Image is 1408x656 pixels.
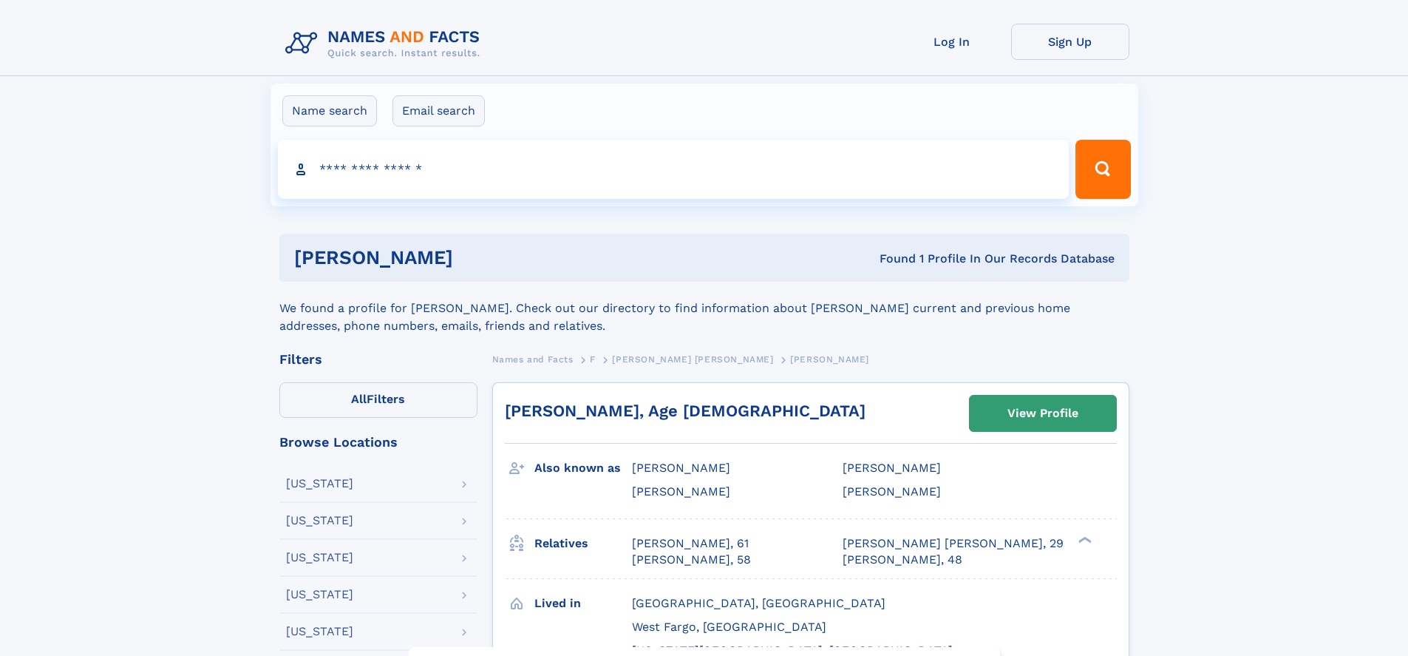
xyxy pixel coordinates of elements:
[843,461,941,475] span: [PERSON_NAME]
[351,392,367,406] span: All
[279,24,492,64] img: Logo Names and Facts
[279,282,1129,335] div: We found a profile for [PERSON_NAME]. Check out our directory to find information about [PERSON_N...
[286,515,353,527] div: [US_STATE]
[294,248,667,267] h1: [PERSON_NAME]
[534,591,632,616] h3: Lived in
[612,350,773,368] a: [PERSON_NAME] [PERSON_NAME]
[790,354,869,365] span: [PERSON_NAME]
[632,484,730,498] span: [PERSON_NAME]
[279,382,477,418] label: Filters
[1011,24,1129,60] a: Sign Up
[286,626,353,638] div: [US_STATE]
[492,350,574,368] a: Names and Facts
[286,478,353,490] div: [US_STATE]
[632,461,730,475] span: [PERSON_NAME]
[534,456,632,481] h3: Also known as
[1007,396,1078,430] div: View Profile
[843,535,1064,552] a: [PERSON_NAME] [PERSON_NAME], 29
[612,354,773,365] span: [PERSON_NAME] [PERSON_NAME]
[279,436,477,449] div: Browse Locations
[893,24,1011,60] a: Log In
[1075,535,1092,544] div: ❯
[843,484,941,498] span: [PERSON_NAME]
[505,402,865,420] a: [PERSON_NAME], Age [DEMOGRAPHIC_DATA]
[970,396,1116,431] a: View Profile
[632,620,826,634] span: West Fargo, [GEOGRAPHIC_DATA]
[590,350,596,368] a: F
[666,251,1115,267] div: Found 1 Profile In Our Records Database
[278,140,1069,199] input: search input
[843,552,962,568] a: [PERSON_NAME], 48
[286,589,353,601] div: [US_STATE]
[1075,140,1130,199] button: Search Button
[632,535,749,552] a: [PERSON_NAME], 61
[282,95,377,126] label: Name search
[392,95,485,126] label: Email search
[286,552,353,564] div: [US_STATE]
[590,354,596,365] span: F
[534,531,632,556] h3: Relatives
[632,596,885,610] span: [GEOGRAPHIC_DATA], [GEOGRAPHIC_DATA]
[279,353,477,366] div: Filters
[632,552,751,568] a: [PERSON_NAME], 58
